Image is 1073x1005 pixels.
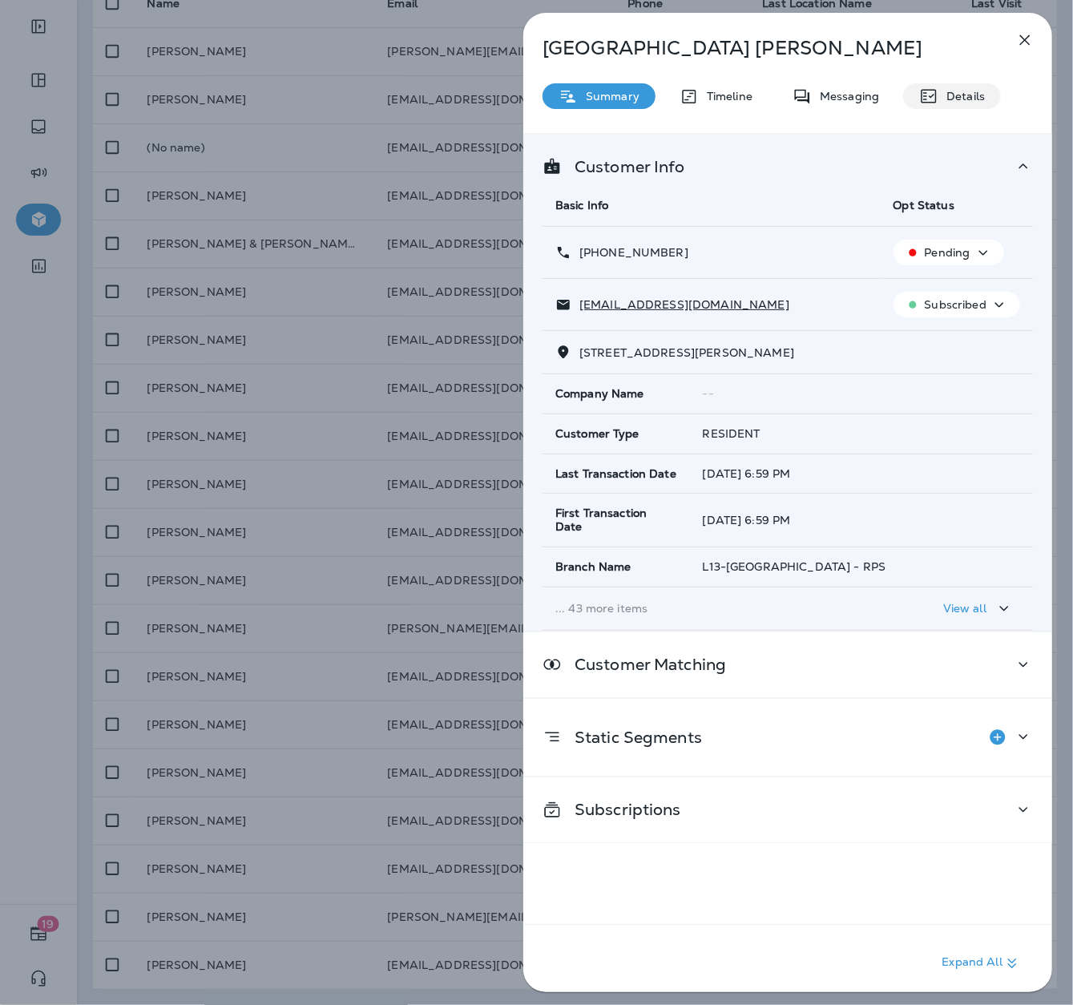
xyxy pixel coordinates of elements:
[555,427,639,441] span: Customer Type
[936,949,1028,978] button: Expand All
[579,345,794,360] span: [STREET_ADDRESS][PERSON_NAME]
[893,198,954,212] span: Opt Status
[555,560,631,574] span: Branch Name
[925,246,970,259] p: Pending
[555,198,608,212] span: Basic Info
[555,387,644,401] span: Company Name
[703,386,714,401] span: --
[925,298,986,311] p: Subscribed
[812,90,879,103] p: Messaging
[942,954,1022,973] p: Expand All
[555,602,868,615] p: ... 43 more items
[703,466,791,481] span: [DATE] 6:59 PM
[893,240,1004,265] button: Pending
[703,426,760,441] span: RESIDENT
[543,37,980,59] p: [GEOGRAPHIC_DATA] [PERSON_NAME]
[937,594,1020,624] button: View all
[555,467,676,481] span: Last Transaction Date
[982,721,1014,753] button: Add to Static Segment
[893,292,1020,317] button: Subscribed
[703,513,791,527] span: [DATE] 6:59 PM
[562,160,685,173] p: Customer Info
[578,90,639,103] p: Summary
[562,803,681,816] p: Subscriptions
[703,559,886,574] span: L13-[GEOGRAPHIC_DATA] - RPS
[943,602,986,615] p: View all
[699,90,752,103] p: Timeline
[571,246,688,259] p: [PHONE_NUMBER]
[571,298,789,311] p: [EMAIL_ADDRESS][DOMAIN_NAME]
[562,658,726,671] p: Customer Matching
[555,507,677,534] span: First Transaction Date
[938,90,985,103] p: Details
[562,731,702,744] p: Static Segments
